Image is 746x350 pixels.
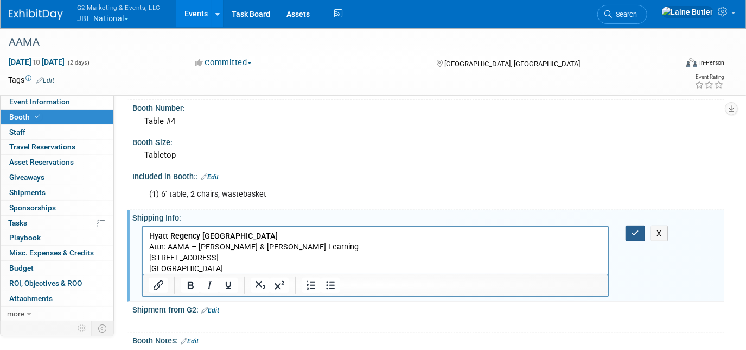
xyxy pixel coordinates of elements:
[270,278,289,293] button: Superscript
[92,321,114,335] td: Toggle Event Tabs
[9,9,63,20] img: ExhibitDay
[1,307,113,321] a: more
[77,2,161,13] span: G2 Marketing & Events, LLC
[31,58,42,66] span: to
[181,337,199,345] a: Edit
[1,261,113,276] a: Budget
[192,57,256,68] button: Committed
[9,97,70,106] span: Event Information
[1,170,113,185] a: Giveaways
[201,307,219,314] a: Edit
[9,158,74,166] span: Asset Reservations
[132,100,724,114] div: Booth Number:
[9,188,46,197] span: Shipments
[67,59,90,66] span: (2 days)
[597,5,647,24] a: Search
[694,74,724,80] div: Event Rating
[1,125,113,140] a: Staff
[132,168,724,183] div: Included in Booth::
[1,246,113,260] a: Misc. Expenses & Credits
[1,291,113,306] a: Attachments
[9,248,94,257] span: Misc. Expenses & Credits
[699,59,724,67] div: In-Person
[143,227,608,274] iframe: Rich Text Area
[36,77,54,84] a: Edit
[7,5,135,14] b: Hyatt Regency [GEOGRAPHIC_DATA]
[1,185,113,200] a: Shipments
[149,278,168,293] button: Insert/edit link
[1,140,113,154] a: Travel Reservations
[9,203,56,212] span: Sponsorships
[132,302,724,316] div: Shipment from G2:
[8,74,54,85] td: Tags
[141,147,716,164] div: Tabletop
[686,58,697,67] img: Format-Inperson.png
[1,110,113,124] a: Booth
[132,210,724,223] div: Shipping Info:
[651,226,668,241] button: X
[201,173,219,181] a: Edit
[8,57,65,67] span: [DATE] [DATE]
[1,216,113,230] a: Tasks
[9,128,25,136] span: Staff
[141,113,716,130] div: Table #4
[7,4,460,48] p: Attn: AAMA – [PERSON_NAME] & [PERSON_NAME] Learning [STREET_ADDRESS] [GEOGRAPHIC_DATA]
[1,230,113,245] a: Playbook
[9,264,34,272] span: Budget
[200,278,219,293] button: Italic
[8,218,27,227] span: Tasks
[132,333,724,347] div: Booth Notes:
[73,321,92,335] td: Personalize Event Tab Strip
[9,294,53,303] span: Attachments
[9,233,41,242] span: Playbook
[9,173,44,182] span: Giveaways
[9,279,82,287] span: ROI, Objectives & ROO
[1,201,113,215] a: Sponsorships
[9,112,42,121] span: Booth
[35,114,40,120] i: Booth reservation complete
[132,134,724,148] div: Booth Size:
[302,278,321,293] button: Numbered list
[9,142,75,151] span: Travel Reservations
[619,57,724,73] div: Event Format
[612,10,637,18] span: Search
[1,276,113,291] a: ROI, Objectives & ROO
[251,278,270,293] button: Subscript
[142,184,609,205] div: (1) 6' table, 2 chairs, wastebasket
[7,309,24,318] span: more
[219,278,238,293] button: Underline
[321,278,340,293] button: Bullet list
[6,4,460,48] body: Rich Text Area. Press ALT-0 for help.
[445,60,581,68] span: [GEOGRAPHIC_DATA], [GEOGRAPHIC_DATA]
[5,33,664,52] div: AAMA
[1,155,113,170] a: Asset Reservations
[1,95,113,109] a: Event Information
[181,278,200,293] button: Bold
[661,6,713,18] img: Laine Butler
